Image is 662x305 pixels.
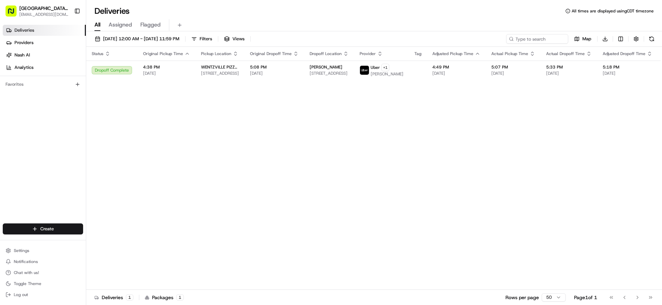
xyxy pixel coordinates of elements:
[491,51,528,56] span: Actual Pickup Time
[3,79,83,90] div: Favorites
[232,36,244,42] span: Views
[14,292,28,297] span: Log out
[572,8,654,14] span: All times are displayed using CDT timezone
[432,71,480,76] span: [DATE]
[14,52,30,58] span: Nash AI
[14,64,33,71] span: Analytics
[109,21,132,29] span: Assigned
[92,51,103,56] span: Status
[176,294,184,301] div: 1
[3,246,83,255] button: Settings
[19,12,69,17] button: [EMAIL_ADDRESS][DOMAIN_NAME]
[200,36,212,42] span: Filters
[14,281,41,286] span: Toggle Theme
[3,290,83,299] button: Log out
[3,37,86,48] a: Providers
[582,36,591,42] span: Map
[310,71,349,76] span: [STREET_ADDRESS]
[505,294,539,301] p: Rows per page
[3,279,83,288] button: Toggle Theme
[491,71,535,76] span: [DATE]
[310,64,342,70] span: [PERSON_NAME]
[14,27,34,33] span: Deliveries
[546,64,592,70] span: 5:33 PM
[221,34,248,44] button: Views
[546,51,585,56] span: Actual Dropoff Time
[603,71,652,76] span: [DATE]
[201,51,231,56] span: Pickup Location
[94,21,100,29] span: All
[143,71,190,76] span: [DATE]
[491,64,535,70] span: 5:07 PM
[250,51,292,56] span: Original Dropoff Time
[546,71,592,76] span: [DATE]
[371,71,403,77] span: [PERSON_NAME]
[94,294,133,301] div: Deliveries
[603,64,652,70] span: 5:18 PM
[14,259,38,264] span: Notifications
[103,36,179,42] span: [DATE] 12:00 AM - [DATE] 11:59 PM
[94,6,130,17] h1: Deliveries
[19,5,69,12] button: [GEOGRAPHIC_DATA] - [GEOGRAPHIC_DATA], [GEOGRAPHIC_DATA]
[3,268,83,277] button: Chat with us!
[3,25,86,36] a: Deliveries
[188,34,215,44] button: Filters
[3,62,86,73] a: Analytics
[143,64,190,70] span: 4:38 PM
[250,71,299,76] span: [DATE]
[14,248,29,253] span: Settings
[603,51,645,56] span: Adjusted Dropoff Time
[574,294,597,301] div: Page 1 of 1
[140,21,161,29] span: Flagged
[571,34,594,44] button: Map
[360,66,369,75] img: uber-new-logo.jpeg
[250,64,299,70] span: 5:08 PM
[126,294,133,301] div: 1
[360,51,376,56] span: Provider
[432,64,480,70] span: 4:49 PM
[14,40,33,46] span: Providers
[14,270,39,275] span: Chat with us!
[3,50,86,61] a: Nash AI
[3,223,83,234] button: Create
[40,226,54,232] span: Create
[3,3,71,19] button: [GEOGRAPHIC_DATA] - [GEOGRAPHIC_DATA], [GEOGRAPHIC_DATA][EMAIL_ADDRESS][DOMAIN_NAME]
[310,51,342,56] span: Dropoff Location
[647,34,656,44] button: Refresh
[381,64,389,71] button: +1
[92,34,182,44] button: [DATE] 12:00 AM - [DATE] 11:59 PM
[143,51,183,56] span: Original Pickup Time
[371,65,380,70] span: Uber
[432,51,473,56] span: Adjusted Pickup Time
[145,294,184,301] div: Packages
[201,64,239,70] span: WENTZVILLE PIZZA RANCH
[506,34,568,44] input: Type to search
[201,71,239,76] span: [STREET_ADDRESS]
[3,257,83,266] button: Notifications
[414,51,421,56] span: Tag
